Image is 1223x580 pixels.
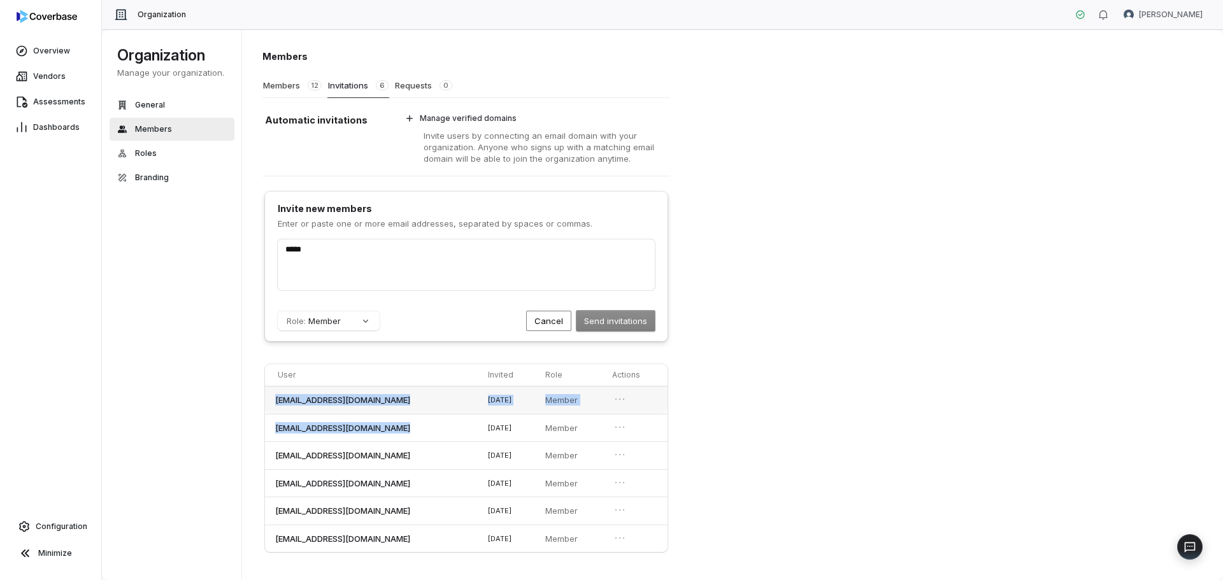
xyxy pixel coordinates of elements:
img: logo-D7KZi-bG.svg [17,10,77,23]
th: Actions [607,364,668,386]
p: Invite users by connecting an email domain with your organization. Anyone who signs up with a mat... [398,130,668,164]
button: Open menu [612,530,627,546]
button: Branding [110,166,234,189]
a: Configuration [5,515,96,538]
a: Dashboards [3,116,99,139]
button: Members [110,118,234,141]
h1: Automatic invitations [265,113,378,127]
button: Open menu [612,447,627,462]
span: Dashboards [33,122,80,132]
button: Role:Member [278,311,380,330]
span: [DATE] [488,451,511,460]
button: Cancel [526,311,571,331]
span: [EMAIL_ADDRESS][DOMAIN_NAME] [275,422,410,434]
span: Members [135,124,172,134]
button: Minimize [5,541,96,566]
p: Manage your organization. [117,67,227,78]
span: Manage verified domains [420,113,517,124]
th: User [265,364,483,386]
h1: Invite new members [278,202,655,215]
span: [EMAIL_ADDRESS][DOMAIN_NAME] [275,394,410,406]
button: Roles [110,142,234,165]
span: [DATE] [488,395,511,404]
h1: Organization [117,45,227,66]
button: Brad Babin avatar[PERSON_NAME] [1116,5,1210,24]
span: [DATE] [488,534,511,543]
button: Open menu [612,475,627,490]
span: Minimize [38,548,72,558]
span: Roles [135,148,157,159]
button: General [110,94,234,117]
button: Open menu [612,502,627,518]
a: Assessments [3,90,99,113]
th: Invited [483,364,540,386]
span: Assessments [33,97,85,107]
button: Invitations [327,73,389,98]
span: [EMAIL_ADDRESS][DOMAIN_NAME] [275,477,410,489]
p: Enter or paste one or more email addresses, separated by spaces or commas. [278,218,655,229]
p: Member [545,394,597,406]
span: [DATE] [488,423,511,432]
p: Member [545,505,597,516]
span: [DATE] [488,479,511,488]
span: [DATE] [488,506,511,515]
button: Open menu [612,392,627,407]
span: Vendors [33,71,66,81]
span: [EMAIL_ADDRESS][DOMAIN_NAME] [275,505,410,516]
span: Organization [138,10,186,20]
button: Open menu [612,420,627,435]
span: Branding [135,173,169,183]
a: Vendors [3,65,99,88]
img: Brad Babin avatar [1124,10,1134,20]
p: Member [545,449,597,461]
p: Member [545,477,597,489]
h1: Members [262,50,670,63]
span: [EMAIL_ADDRESS][DOMAIN_NAME] [275,533,410,544]
button: Manage verified domains [398,108,668,129]
button: Requests [394,73,453,97]
span: 12 [308,80,322,90]
th: Role [540,364,607,386]
a: Overview [3,39,99,62]
span: [PERSON_NAME] [1139,10,1203,20]
p: Member [545,533,597,544]
span: [EMAIL_ADDRESS][DOMAIN_NAME] [275,449,410,461]
span: 0 [440,80,452,90]
p: Member [545,422,597,434]
span: Configuration [36,521,87,532]
span: Overview [33,46,70,56]
span: 6 [376,80,389,90]
button: Members [262,73,322,97]
span: General [135,100,165,110]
